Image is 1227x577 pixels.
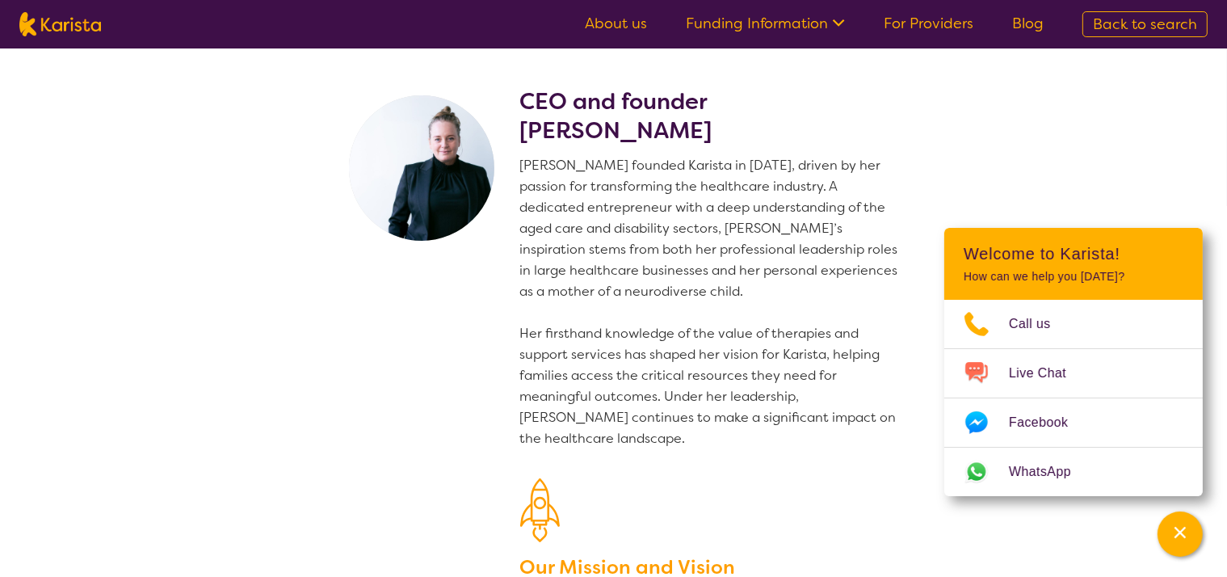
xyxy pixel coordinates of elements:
[1082,11,1208,37] a: Back to search
[964,244,1183,263] h2: Welcome to Karista!
[520,478,560,542] img: Our Mission
[1093,15,1197,34] span: Back to search
[686,14,845,33] a: Funding Information
[520,87,905,145] h2: CEO and founder [PERSON_NAME]
[1009,411,1087,435] span: Facebook
[1009,312,1070,336] span: Call us
[1158,512,1203,557] button: Channel Menu
[944,228,1203,496] div: Channel Menu
[884,14,973,33] a: For Providers
[585,14,647,33] a: About us
[1009,361,1086,385] span: Live Chat
[520,155,905,449] p: [PERSON_NAME] founded Karista in [DATE], driven by her passion for transforming the healthcare in...
[1012,14,1044,33] a: Blog
[19,12,101,36] img: Karista logo
[944,300,1203,496] ul: Choose channel
[964,270,1183,284] p: How can we help you [DATE]?
[944,448,1203,496] a: Web link opens in a new tab.
[1009,460,1090,484] span: WhatsApp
